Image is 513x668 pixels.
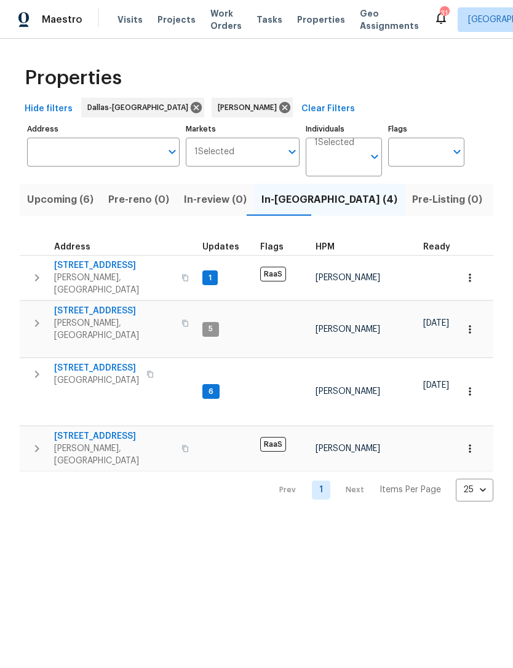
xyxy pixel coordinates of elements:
div: Dallas-[GEOGRAPHIC_DATA] [81,98,204,117]
span: 1 [204,273,217,283]
span: Maestro [42,14,82,26]
span: 5 [204,324,218,334]
button: Hide filters [20,98,78,120]
span: Dallas-[GEOGRAPHIC_DATA] [87,101,193,114]
span: RaaS [260,437,286,452]
nav: Pagination Navigation [268,479,493,501]
span: [PERSON_NAME] [316,325,380,334]
span: Ready [423,243,450,251]
span: [DATE] [423,381,449,390]
button: Open [284,143,301,160]
span: Visits [117,14,143,26]
span: Properties [25,72,122,84]
p: Items Per Page [380,484,441,496]
span: Address [54,243,90,251]
div: Earliest renovation start date (first business day after COE or Checkout) [423,243,461,251]
span: Work Orders [210,7,242,32]
span: [PERSON_NAME], [GEOGRAPHIC_DATA] [54,317,174,342]
label: Flags [388,125,464,133]
span: 1 Selected [194,147,234,157]
span: [STREET_ADDRESS] [54,362,139,374]
span: Pre-Listing (0) [412,191,482,208]
span: [GEOGRAPHIC_DATA] [54,374,139,387]
div: [PERSON_NAME] [212,98,293,117]
span: [PERSON_NAME], [GEOGRAPHIC_DATA] [54,272,174,296]
span: 6 [204,387,218,397]
span: 1 Selected [314,138,354,148]
span: HPM [316,243,335,251]
span: [STREET_ADDRESS] [54,305,174,317]
span: Properties [297,14,345,26]
span: Clear Filters [301,101,355,117]
span: Hide filters [25,101,73,117]
span: Tasks [256,15,282,24]
label: Individuals [306,125,382,133]
span: [DATE] [423,319,449,328]
div: 31 [440,7,448,20]
span: [STREET_ADDRESS] [54,430,174,442]
button: Open [164,143,181,160]
span: In-[GEOGRAPHIC_DATA] (4) [261,191,397,208]
span: Geo Assignments [360,7,419,32]
button: Open [448,143,466,160]
div: 25 [456,474,493,506]
button: Open [366,148,383,165]
span: Upcoming (6) [27,191,93,208]
a: Goto page 1 [312,481,330,500]
span: In-review (0) [184,191,247,208]
span: [PERSON_NAME] [218,101,282,114]
span: [PERSON_NAME], [GEOGRAPHIC_DATA] [54,442,174,467]
span: Flags [260,243,284,251]
span: Pre-reno (0) [108,191,169,208]
span: Projects [157,14,196,26]
span: [PERSON_NAME] [316,273,380,282]
span: [PERSON_NAME] [316,387,380,396]
span: Updates [202,243,239,251]
label: Address [27,125,180,133]
label: Markets [186,125,300,133]
span: RaaS [260,267,286,281]
span: [PERSON_NAME] [316,444,380,453]
button: Clear Filters [296,98,360,120]
span: [STREET_ADDRESS] [54,259,174,272]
